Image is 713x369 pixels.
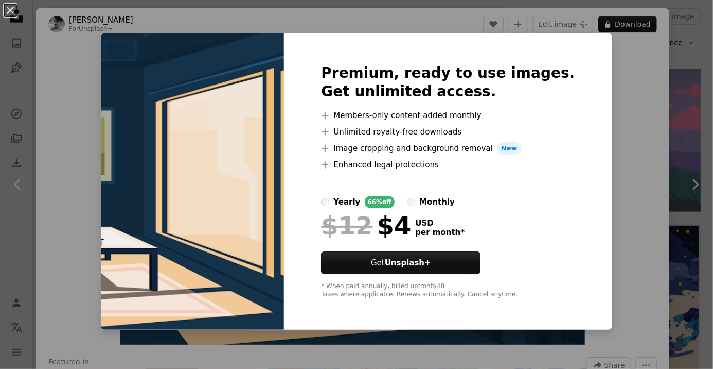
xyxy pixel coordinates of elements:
img: premium_vector-1724239563664-448d765059de [101,33,284,330]
li: Unlimited royalty-free downloads [321,126,575,138]
div: $4 [321,212,411,239]
div: yearly [333,196,360,208]
li: Enhanced legal protections [321,159,575,171]
div: monthly [419,196,455,208]
input: yearly66%off [321,198,329,206]
div: * When paid annually, billed upfront $48 Taxes where applicable. Renews automatically. Cancel any... [321,282,575,299]
span: New [497,142,522,155]
span: per month * [415,228,465,237]
span: USD [415,219,465,228]
li: Image cropping and background removal [321,142,575,155]
li: Members-only content added monthly [321,109,575,122]
h2: Premium, ready to use images. Get unlimited access. [321,64,575,101]
input: monthly [407,198,415,206]
strong: Unsplash+ [385,258,431,267]
div: 66% off [365,196,395,208]
span: $12 [321,212,372,239]
button: GetUnsplash+ [321,251,480,274]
